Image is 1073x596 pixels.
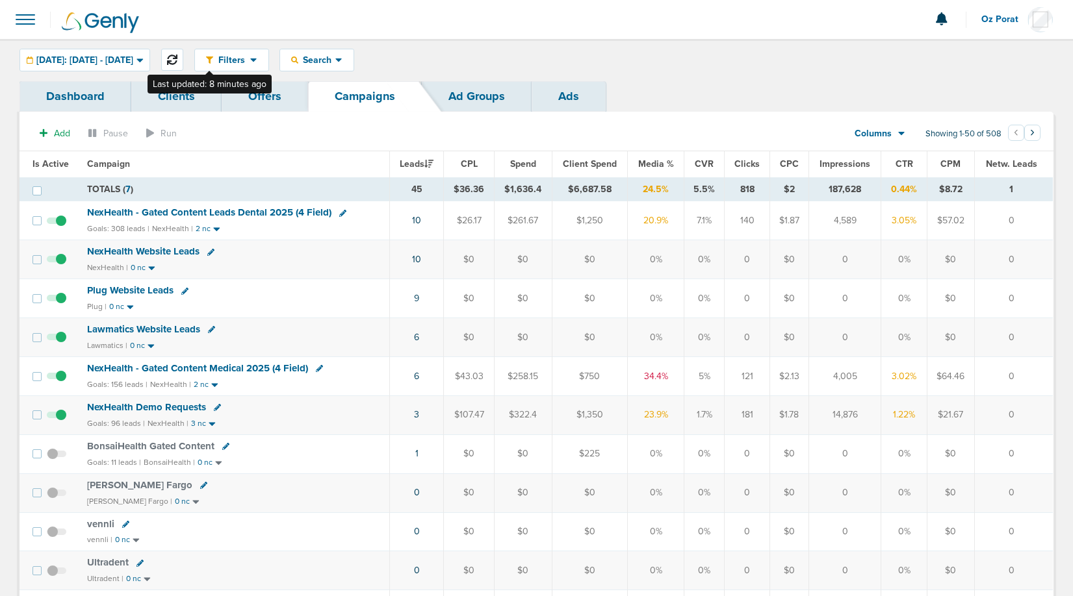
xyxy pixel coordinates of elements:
small: NexHealth | [87,263,128,272]
span: NexHealth - Gated Content Leads Dental 2025 (4 Field) [87,206,331,218]
small: Goals: 156 leads | [87,380,148,390]
a: 0 [414,526,420,537]
td: $1.78 [769,395,809,434]
div: Last updated: 8 minutes ago [148,75,272,93]
td: $0 [444,279,495,318]
td: $0 [552,551,628,590]
td: $107.47 [444,395,495,434]
td: $225 [552,434,628,473]
span: Showing 1-50 of 508 [925,129,1002,140]
span: vennli [87,518,114,530]
td: 1 [975,177,1054,201]
td: 0 [975,201,1054,240]
td: $0 [927,434,974,473]
td: $1,250 [552,201,628,240]
td: TOTALS ( ) [79,177,389,201]
td: $0 [444,473,495,512]
td: $1,350 [552,395,628,434]
span: Lawmatics Website Leads [87,323,200,335]
small: NexHealth | [148,419,188,428]
span: CPL [461,158,478,169]
td: $0 [444,434,495,473]
span: Search [298,55,335,66]
td: $0 [552,240,628,279]
td: 0 [975,279,1054,318]
small: vennli | [87,535,112,544]
a: 3 [414,409,419,420]
a: Ad Groups [422,81,532,112]
a: 6 [414,332,419,343]
td: $57.02 [927,201,974,240]
td: 0 [725,318,769,357]
td: 34.4% [628,356,684,395]
td: 4,589 [809,201,881,240]
td: 0 [725,279,769,318]
img: Genly [62,12,139,33]
small: 0 nc [175,497,190,506]
td: 0 [809,279,881,318]
td: 0% [628,318,684,357]
span: Campaign [87,158,130,169]
td: $0 [769,512,809,551]
td: $261.67 [495,201,552,240]
span: Columns [855,127,892,140]
span: CTR [896,158,913,169]
small: BonsaiHealth | [144,458,195,467]
td: $0 [769,318,809,357]
td: 20.9% [628,201,684,240]
small: 2 nc [196,224,211,234]
a: 10 [412,254,421,265]
td: 818 [725,177,769,201]
button: Add [32,124,77,143]
td: 0% [628,551,684,590]
a: 10 [412,215,421,226]
td: 0% [881,279,927,318]
td: $322.4 [495,395,552,434]
td: $0 [927,512,974,551]
td: 0 [725,434,769,473]
td: $0 [444,512,495,551]
td: 5% [684,356,725,395]
td: 23.9% [628,395,684,434]
a: 0 [414,487,420,498]
td: 0 [725,512,769,551]
td: 0% [628,434,684,473]
td: 0% [881,240,927,279]
td: 0 [809,240,881,279]
span: NexHealth - Gated Content Medical 2025 (4 Field) [87,362,308,374]
td: 0 [975,356,1054,395]
small: Goals: 308 leads | [87,224,149,234]
td: 0 [975,240,1054,279]
small: [PERSON_NAME] Fargo | [87,497,172,506]
small: Ultradent | [87,574,123,583]
td: $0 [769,279,809,318]
td: $0 [769,473,809,512]
span: Oz Porat [981,15,1028,24]
td: $0 [444,240,495,279]
small: NexHealth | [150,380,191,389]
td: 0 [975,473,1054,512]
td: 0% [628,512,684,551]
td: $43.03 [444,356,495,395]
span: NexHealth Website Leads [87,245,200,257]
a: 0 [414,565,420,576]
td: 0% [684,512,725,551]
td: 0% [628,240,684,279]
span: Ultradent [87,556,129,568]
td: $0 [495,473,552,512]
td: $0 [444,551,495,590]
span: Leads [400,158,433,169]
a: 6 [414,371,419,382]
td: 14,876 [809,395,881,434]
td: 0% [684,551,725,590]
td: $0 [927,240,974,279]
small: 2 nc [194,380,209,390]
td: 187,628 [809,177,881,201]
td: 0% [684,473,725,512]
small: 0 nc [130,341,145,351]
td: 0 [809,473,881,512]
small: 0 nc [198,458,213,467]
span: Spend [510,158,536,169]
small: Lawmatics | [87,341,127,350]
td: $0 [552,473,628,512]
